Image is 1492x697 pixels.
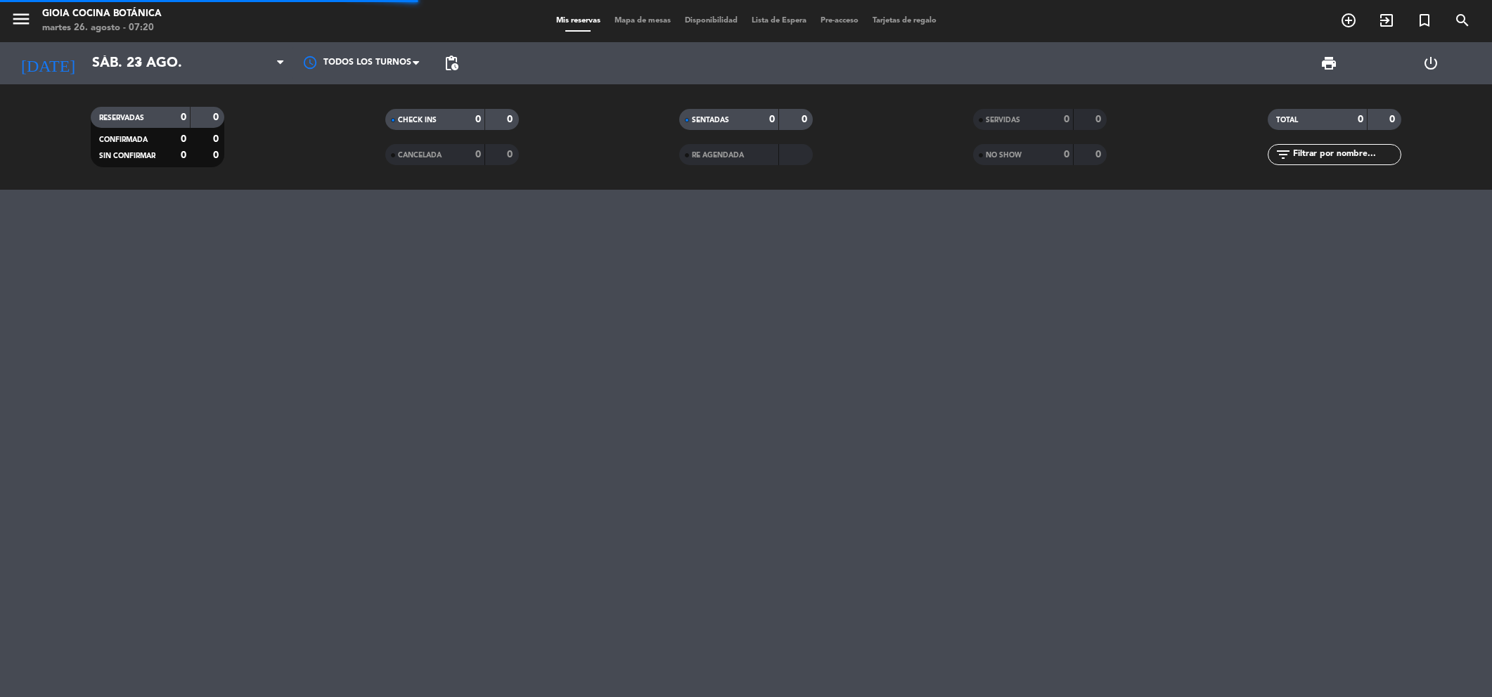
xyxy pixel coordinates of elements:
[507,115,515,124] strong: 0
[813,17,866,25] span: Pre-acceso
[1276,117,1298,124] span: TOTAL
[507,150,515,159] strong: 0
[213,112,221,122] strong: 0
[475,150,481,159] strong: 0
[692,152,744,159] span: RE AGENDADA
[42,21,162,35] div: martes 26. agosto - 07:20
[1358,115,1363,124] strong: 0
[1320,55,1337,72] span: print
[1064,115,1069,124] strong: 0
[99,136,148,143] span: CONFIRMADA
[11,8,32,34] button: menu
[1064,150,1069,159] strong: 0
[213,150,221,160] strong: 0
[986,152,1022,159] span: NO SHOW
[1340,12,1357,29] i: add_circle_outline
[99,115,144,122] span: RESERVADAS
[11,48,85,79] i: [DATE]
[745,17,813,25] span: Lista de Espera
[802,115,810,124] strong: 0
[607,17,678,25] span: Mapa de mesas
[42,7,162,21] div: Gioia Cocina Botánica
[213,134,221,144] strong: 0
[1422,55,1439,72] i: power_settings_new
[1380,42,1482,84] div: LOG OUT
[475,115,481,124] strong: 0
[1454,12,1471,29] i: search
[131,55,148,72] i: arrow_drop_down
[866,17,944,25] span: Tarjetas de regalo
[1095,115,1104,124] strong: 0
[769,115,775,124] strong: 0
[986,117,1020,124] span: SERVIDAS
[181,150,186,160] strong: 0
[692,117,729,124] span: SENTADAS
[398,152,442,159] span: CANCELADA
[99,152,155,159] span: SIN CONFIRMAR
[1095,150,1104,159] strong: 0
[181,134,186,144] strong: 0
[181,112,186,122] strong: 0
[1292,147,1401,162] input: Filtrar por nombre...
[443,55,460,72] span: pending_actions
[1275,146,1292,163] i: filter_list
[1416,12,1433,29] i: turned_in_not
[11,8,32,30] i: menu
[1378,12,1395,29] i: exit_to_app
[1389,115,1398,124] strong: 0
[549,17,607,25] span: Mis reservas
[678,17,745,25] span: Disponibilidad
[398,117,437,124] span: CHECK INS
